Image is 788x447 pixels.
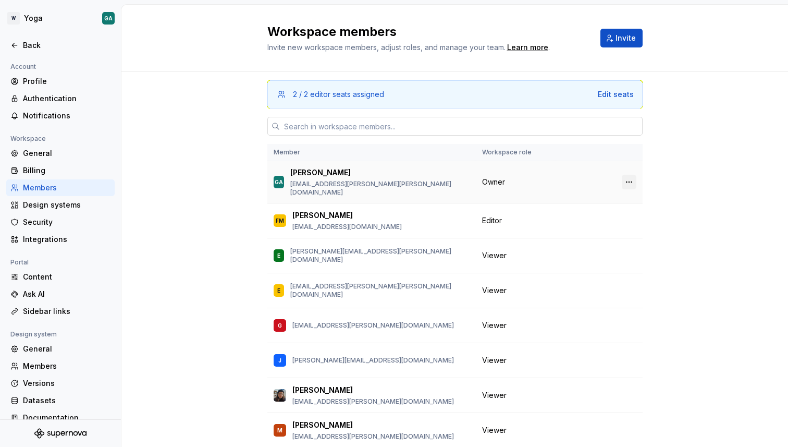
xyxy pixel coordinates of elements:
p: [PERSON_NAME] [290,167,351,178]
div: M [277,425,282,436]
button: WYogaGA [2,7,119,30]
a: Learn more [507,42,548,53]
p: [PERSON_NAME][EMAIL_ADDRESS][DOMAIN_NAME] [292,356,454,365]
div: Portal [6,256,33,269]
a: Authentication [6,90,115,107]
div: Notifications [23,111,110,121]
div: Integrations [23,234,110,245]
span: Owner [482,177,505,187]
p: [PERSON_NAME] [292,385,353,395]
span: Viewer [482,250,507,261]
button: Edit seats [598,89,634,100]
input: Search in workspace members... [280,117,643,136]
img: Larissa Matos [274,389,286,402]
svg: Supernova Logo [34,428,87,439]
a: Content [6,269,115,285]
p: [EMAIL_ADDRESS][PERSON_NAME][DOMAIN_NAME] [292,321,454,330]
a: Billing [6,162,115,179]
div: Billing [23,165,110,176]
div: Profile [23,76,110,87]
span: Invite [615,33,636,43]
a: Notifications [6,107,115,124]
span: Viewer [482,425,507,436]
h2: Workspace members [267,23,588,40]
p: [EMAIL_ADDRESS][PERSON_NAME][PERSON_NAME][DOMAIN_NAME] [290,282,470,299]
div: GA [104,14,113,22]
div: Documentation [23,413,110,423]
div: Yoga [24,13,43,23]
div: Versions [23,378,110,389]
span: Editor [482,215,502,226]
div: Back [23,40,110,51]
p: [EMAIL_ADDRESS][DOMAIN_NAME] [292,223,402,231]
div: E [277,285,280,296]
p: [PERSON_NAME] [292,210,353,221]
div: Design systems [23,200,110,210]
p: [PERSON_NAME][EMAIL_ADDRESS][PERSON_NAME][DOMAIN_NAME] [290,247,470,264]
th: Member [267,144,476,161]
a: Members [6,179,115,196]
div: W [7,12,20,25]
p: [PERSON_NAME] [292,420,353,430]
div: Authentication [23,93,110,104]
div: FM [276,215,284,226]
a: Documentation [6,409,115,426]
div: Sidebar links [23,306,110,317]
div: Datasets [23,395,110,406]
div: General [23,344,110,354]
a: Back [6,37,115,54]
div: GA [275,177,283,187]
a: Profile [6,73,115,90]
div: Design system [6,328,61,341]
div: Members [23,183,110,193]
span: Viewer [482,390,507,401]
p: [EMAIL_ADDRESS][PERSON_NAME][DOMAIN_NAME] [292,397,454,406]
a: Ask AI [6,286,115,303]
div: Members [23,361,110,371]
div: G [278,320,282,331]
button: Invite [600,29,643,47]
div: J [278,355,281,366]
div: Ask AI [23,289,110,299]
p: [EMAIL_ADDRESS][PERSON_NAME][PERSON_NAME][DOMAIN_NAME] [290,180,470,197]
span: Viewer [482,320,507,331]
span: Invite new workspace members, adjust roles, and manage your team. [267,43,506,52]
p: [EMAIL_ADDRESS][PERSON_NAME][DOMAIN_NAME] [292,432,454,441]
a: General [6,341,115,357]
a: Members [6,358,115,374]
div: General [23,148,110,159]
div: E [277,250,280,261]
a: Design systems [6,197,115,213]
a: General [6,145,115,162]
div: 2 / 2 editor seats assigned [293,89,384,100]
a: Security [6,214,115,231]
a: Versions [6,375,115,392]
div: Account [6,61,40,73]
div: Workspace [6,132,50,145]
span: Viewer [482,355,507,366]
span: Viewer [482,285,507,296]
span: . [506,44,550,52]
div: Content [23,272,110,282]
div: Security [23,217,110,227]
a: Integrations [6,231,115,248]
a: Datasets [6,392,115,409]
a: Sidebar links [6,303,115,320]
th: Workspace role [476,144,556,161]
